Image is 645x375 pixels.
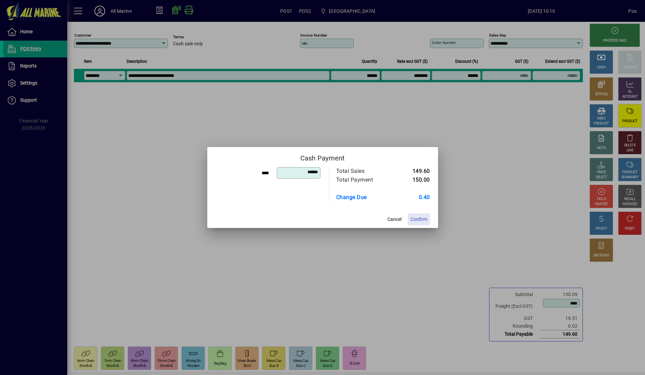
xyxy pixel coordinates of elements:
div: Change Due [336,193,393,201]
td: 0.40 [399,193,430,202]
span: Confirm [411,216,427,223]
h2: Cash Payment [207,147,438,167]
span: Cancel [387,216,401,223]
td: 149.60 [399,167,430,176]
td: 150.00 [399,176,430,184]
button: Confirm [408,213,430,225]
button: Cancel [384,213,405,225]
td: Total Sales [336,167,399,176]
td: Total Payment [336,176,399,184]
